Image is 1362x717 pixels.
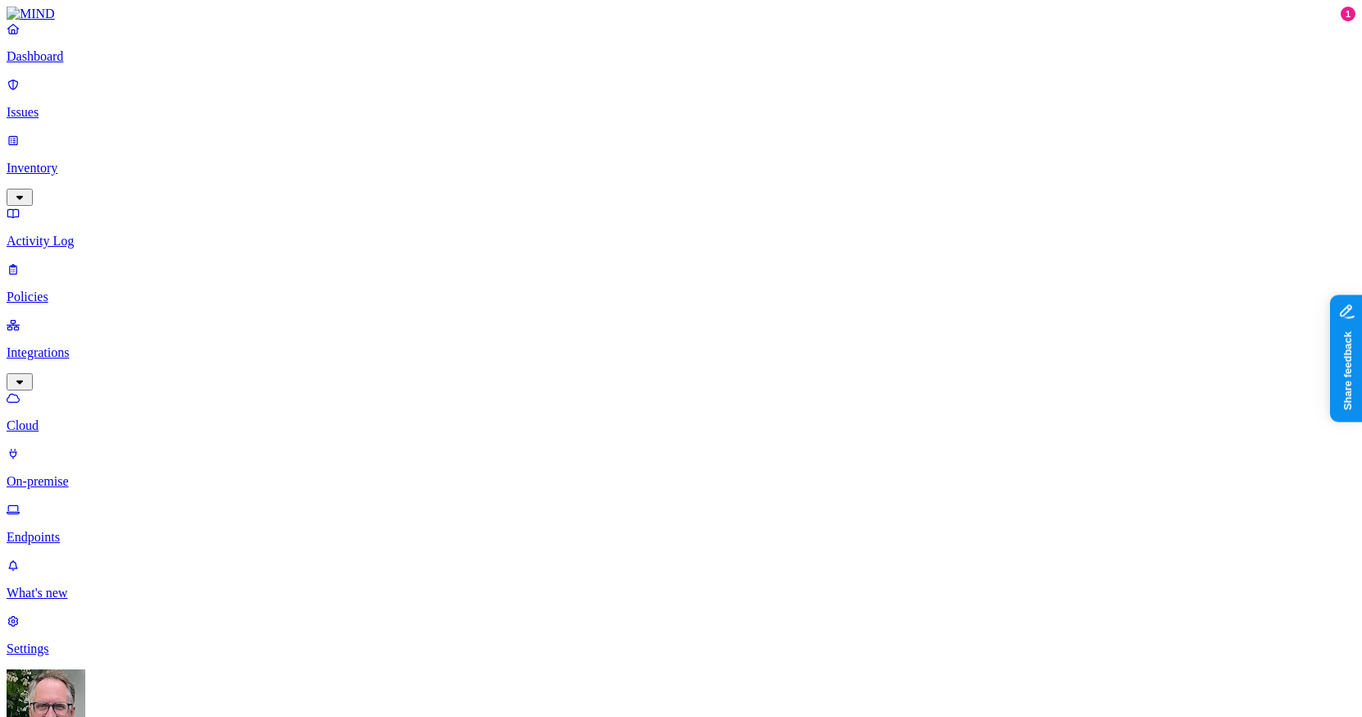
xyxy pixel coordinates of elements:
a: Integrations [7,317,1355,388]
p: Cloud [7,418,1355,433]
p: Inventory [7,161,1355,176]
a: MIND [7,7,1355,21]
p: What's new [7,586,1355,601]
img: MIND [7,7,55,21]
p: Activity Log [7,234,1355,249]
a: Dashboard [7,21,1355,64]
a: Settings [7,614,1355,656]
p: Settings [7,642,1355,656]
a: What's new [7,558,1355,601]
a: Cloud [7,390,1355,433]
a: On-premise [7,446,1355,489]
p: Policies [7,290,1355,304]
p: Integrations [7,345,1355,360]
p: On-premise [7,474,1355,489]
a: Issues [7,77,1355,120]
p: Issues [7,105,1355,120]
a: Policies [7,262,1355,304]
div: 1 [1341,7,1355,21]
a: Endpoints [7,502,1355,545]
a: Activity Log [7,206,1355,249]
p: Endpoints [7,530,1355,545]
a: Inventory [7,133,1355,203]
p: Dashboard [7,49,1355,64]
